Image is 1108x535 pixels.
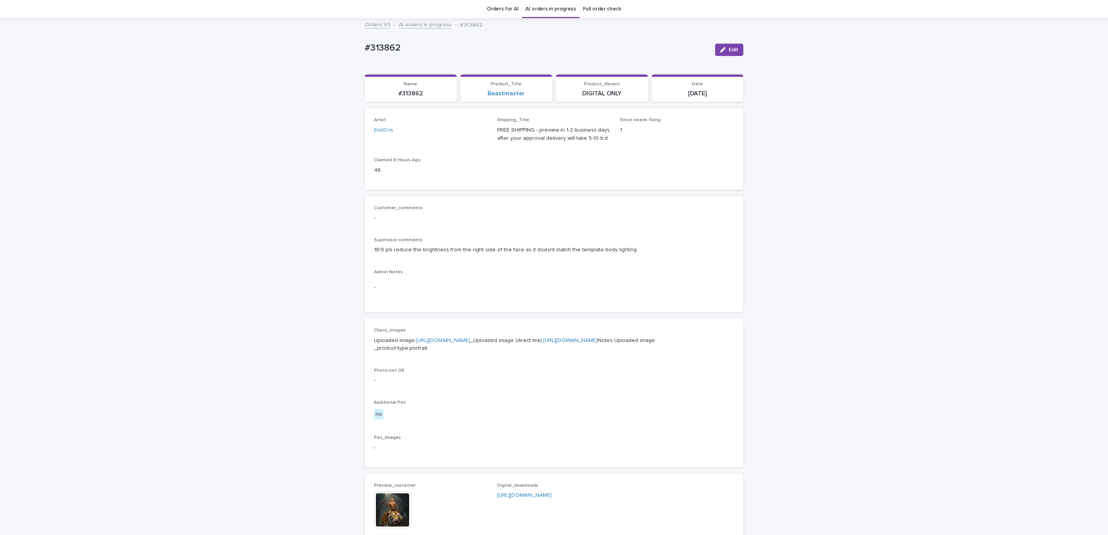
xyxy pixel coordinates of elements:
p: - [374,376,734,384]
p: 18/9 pls reduce the brightness from the right side of the face as it doesnt match the template bo... [374,246,734,254]
a: EmilCris [374,126,393,134]
p: 1 [620,126,734,134]
span: Product_Variant [584,82,620,86]
span: Supervisor comments [374,238,423,242]
p: DIGITAL ONLY [561,90,643,97]
a: [URL][DOMAIN_NAME] [497,493,552,498]
button: Edit [715,44,743,56]
a: [URL][DOMAIN_NAME] [416,338,470,343]
p: - [374,444,734,452]
a: Orders V3 [365,20,390,29]
span: Photo not OK [374,368,404,373]
span: Additional Pet [374,400,406,405]
p: #313862 [460,20,482,29]
span: Preview_customer [374,483,416,488]
span: Pet_Images [374,435,401,440]
span: Date [692,82,703,86]
a: [URL][DOMAIN_NAME] [543,338,598,343]
span: Claimed X Hours Ago [374,158,421,163]
a: AI orders in progress [399,20,452,29]
a: Beastmaster [488,90,525,97]
span: Digital_downloads [497,483,538,488]
p: #313862 [365,42,709,54]
p: - [374,214,734,222]
span: Artist [374,118,386,122]
span: Client_Images [374,328,406,333]
span: Since needs fixing [620,118,661,122]
div: no [374,409,384,420]
span: Product_Title [491,82,522,86]
p: - [374,283,734,291]
span: Customer_comments [374,206,423,210]
p: #313862 [369,90,452,97]
p: 46 [374,166,488,174]
p: [DATE] [656,90,739,97]
span: Edit [729,47,738,52]
span: Admin Notes [374,270,403,274]
span: Name [404,82,417,86]
span: Shipping_Title [497,118,529,122]
p: Uploaded image: _Uploaded image (direct link): Notes Uploaded image: _product-type:portrait [374,337,734,353]
p: FREE SHIPPING - preview in 1-2 business days, after your approval delivery will take 5-10 b.d. [497,126,611,142]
